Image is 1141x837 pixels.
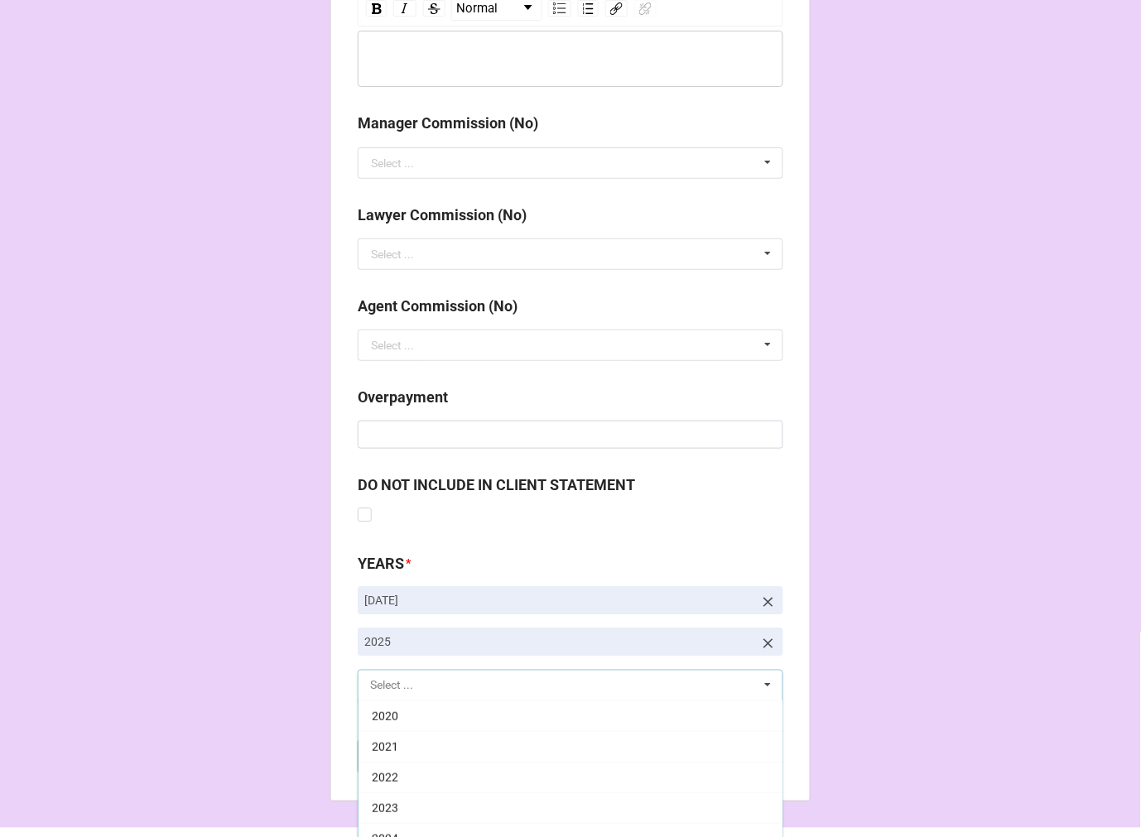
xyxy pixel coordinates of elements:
[366,50,776,68] div: rdw-editor
[364,634,753,651] p: 2025
[372,741,398,754] span: 2021
[372,802,398,815] span: 2023
[358,386,448,409] label: Overpayment
[372,772,398,785] span: 2022
[364,593,753,609] p: [DATE]
[358,204,527,227] label: Lawyer Commission (No)
[358,552,404,575] label: YEARS
[371,339,414,351] div: Select ...
[358,474,635,497] label: DO NOT INCLUDE IN CLIENT STATEMENT
[371,157,414,169] div: Select ...
[371,248,414,260] div: Select ...
[372,710,398,724] span: 2020
[358,112,538,135] label: Manager Commission (No)
[358,295,518,318] label: Agent Commission (No)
